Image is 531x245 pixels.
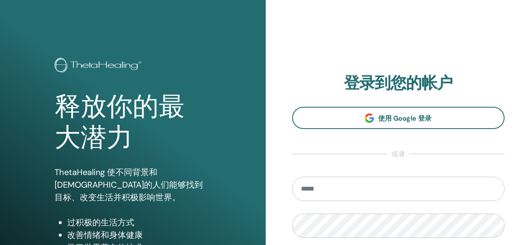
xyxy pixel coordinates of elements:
span: 或者 [387,149,409,159]
li: 改善情绪和身体健康 [67,229,211,241]
span: 使用 Google 登录 [378,114,432,123]
h1: 释放你的最大潜力 [55,91,211,154]
p: ThetaHealing 使不同背景和[DEMOGRAPHIC_DATA]的人们能够找到目标、改变生活并积极影响世界。 [55,166,211,204]
a: 使用 Google 登录 [292,107,505,129]
li: 过积极的生活方式 [67,216,211,229]
h2: 登录到您的帐户 [292,74,505,93]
